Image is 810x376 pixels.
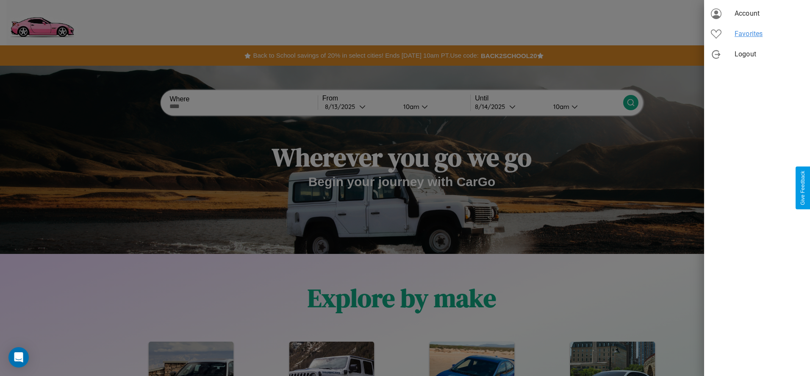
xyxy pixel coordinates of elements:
[704,24,810,44] div: Favorites
[735,8,803,19] span: Account
[735,29,803,39] span: Favorites
[704,3,810,24] div: Account
[704,44,810,64] div: Logout
[800,171,806,205] div: Give Feedback
[735,49,803,59] span: Logout
[8,347,29,368] div: Open Intercom Messenger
